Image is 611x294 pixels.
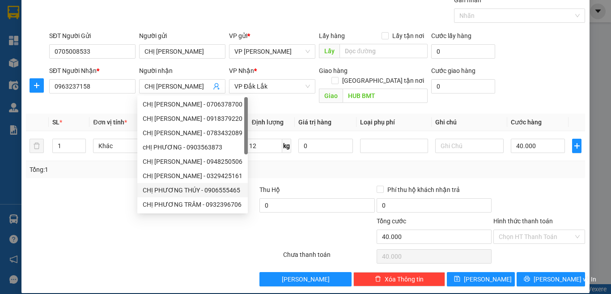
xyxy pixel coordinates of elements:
span: delete [375,276,381,283]
div: CHỊ [PERSON_NAME] - 0329425161 [143,171,242,181]
div: Người nhận [139,66,225,76]
div: CHỊ PHƯƠNG TRÂM - 0932396706 [143,200,242,209]
img: logo.jpg [11,11,56,56]
span: Lấy hàng [319,32,345,39]
div: CHỊ PHƯƠNG THÚY - 0906555465 [137,183,248,197]
span: VP Nhận [229,67,254,74]
div: CHỊ PHƯƠNG - 0918379220 [137,111,248,126]
b: Phiếu giao hàng [85,57,167,68]
span: kg [282,139,291,153]
span: [PERSON_NAME] [464,274,512,284]
span: VP Hồ Chí Minh [234,45,310,58]
button: save[PERSON_NAME] [447,272,515,286]
label: Cước giao hàng [431,67,475,74]
div: CHỊ [PERSON_NAME] - 0706378700 [143,99,242,109]
span: Lấy [319,44,339,58]
b: Hồng Đức Express [79,10,174,21]
div: CHỊ [PERSON_NAME] - 0948250506 [143,157,242,166]
button: delete [30,139,44,153]
div: VP gửi [229,31,315,41]
label: Cước lấy hàng [431,32,471,39]
input: Cước lấy hàng [431,44,495,59]
div: CHỊ [PERSON_NAME] - 0783432089 [143,128,242,138]
li: Tổng kho TTC [PERSON_NAME], Đường 10, [PERSON_NAME], Dĩ An [50,22,203,44]
span: user-add [213,83,220,90]
span: Khác [98,139,156,153]
span: printer [524,276,530,283]
input: 0 [298,139,353,153]
button: plus [30,78,44,93]
span: Xóa Thông tin [385,274,424,284]
span: Cước hàng [511,119,542,126]
span: plus [30,82,43,89]
span: [PERSON_NAME] [282,274,330,284]
span: [GEOGRAPHIC_DATA] tận nơi [339,76,428,85]
span: save [454,276,460,283]
span: Tổng cước [377,217,406,225]
div: CHỊ PHƯƠNG - 0329425161 [137,169,248,183]
span: Thu Hộ [259,186,280,193]
button: deleteXóa Thông tin [353,272,445,286]
span: Giao [319,89,343,103]
button: printer[PERSON_NAME] và In [517,272,585,286]
div: Người gửi [139,31,225,41]
label: Hình thức thanh toán [493,217,553,225]
span: Phí thu hộ khách nhận trả [384,185,463,195]
div: CHỊ [PERSON_NAME] - 0918379220 [143,114,242,124]
div: CHỊ PHƯƠNG - 0706378700 [137,97,248,111]
div: cHỊ PHƯƠNG - 0903563873 [137,140,248,154]
div: CHỊ PHƯƠNG THÚY - 0906555465 [143,185,242,195]
input: Cước giao hàng [431,79,495,94]
span: VP Đắk Lắk [234,80,310,93]
span: plus [573,142,581,149]
div: Tổng: 1 [30,165,237,175]
div: CHỊ PHƯƠNG - 0948250506 [137,154,248,169]
li: Hotline: 0786454126 [50,44,203,55]
th: Loại phụ phí [356,114,432,131]
span: Đơn vị tính [93,119,127,126]
div: Chưa thanh toán [282,250,376,265]
span: Lấy tận nơi [389,31,428,41]
span: Định lượng [252,119,284,126]
button: plus [572,139,581,153]
div: CHỊ PHƯƠNG TRÂM - 0932396706 [137,197,248,212]
span: [PERSON_NAME] và In [534,274,596,284]
div: cHỊ PHƯƠNG - 0903563873 [143,142,242,152]
button: [PERSON_NAME] [259,272,351,286]
span: Giao hàng [319,67,348,74]
input: Ghi Chú [435,139,503,153]
div: CHỊ PHƯƠNG - 0783432089 [137,126,248,140]
input: Dọc đường [343,89,428,103]
div: SĐT Người Nhận [49,66,136,76]
input: Dọc đường [339,44,428,58]
th: Ghi chú [432,114,507,131]
span: Giá trị hàng [298,119,331,126]
div: SĐT Người Gửi [49,31,136,41]
span: SL [52,119,59,126]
